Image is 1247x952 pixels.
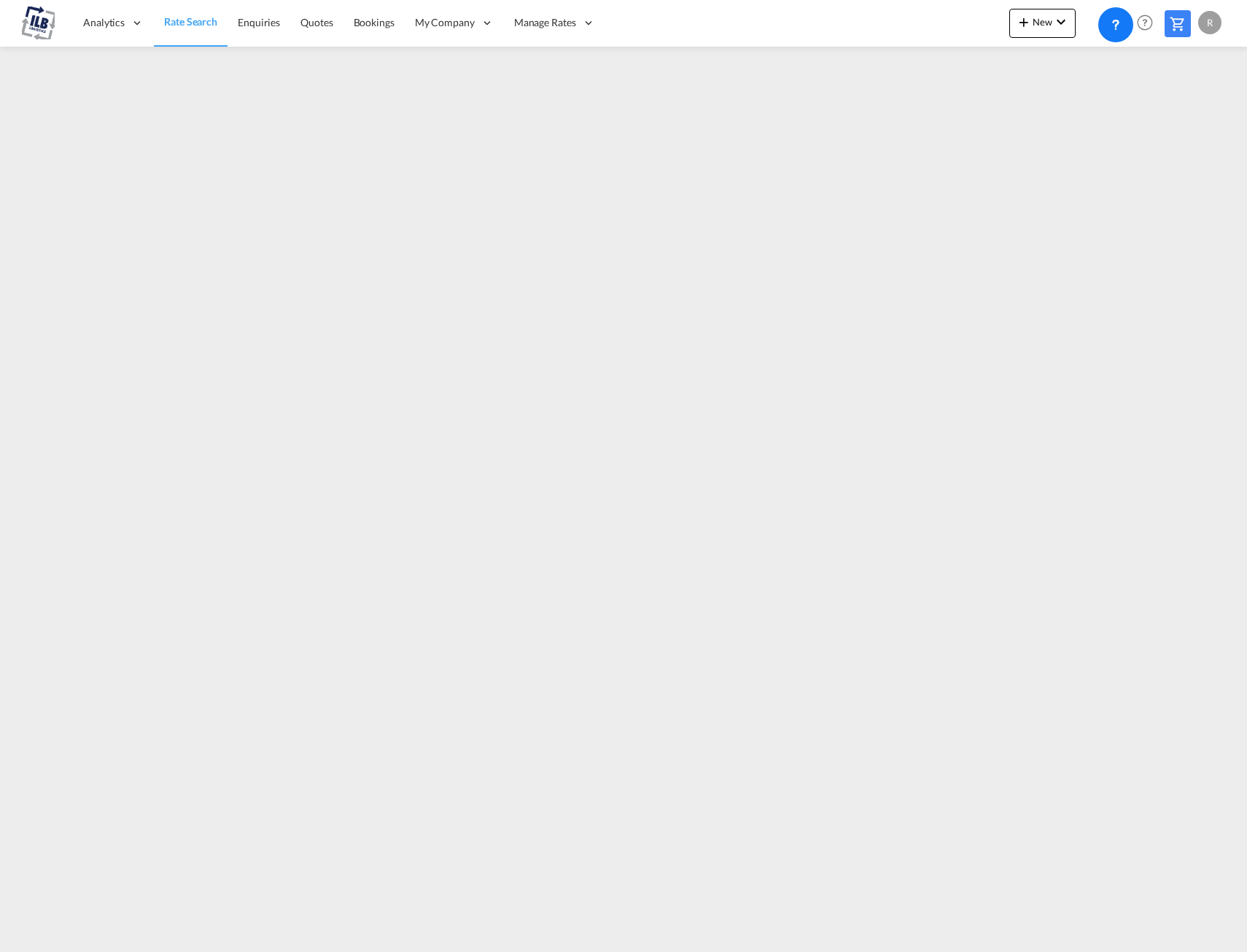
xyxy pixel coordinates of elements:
div: Help [1133,10,1165,36]
span: Bookings [354,16,395,28]
span: Rate Search [164,15,217,28]
span: Enquiries [238,16,280,28]
span: Help [1133,10,1157,35]
span: My Company [415,15,475,30]
div: R [1198,11,1221,34]
md-icon: icon-plus 400-fg [1015,13,1033,31]
md-icon: icon-chevron-down [1052,13,1070,31]
span: Quotes [300,16,333,28]
span: Manage Rates [514,15,576,30]
span: New [1015,16,1070,28]
img: 625ebc90a5f611efb2de8361e036ac32.png [22,7,55,39]
button: icon-plus 400-fgNewicon-chevron-down [1009,9,1076,38]
span: Analytics [83,15,125,30]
